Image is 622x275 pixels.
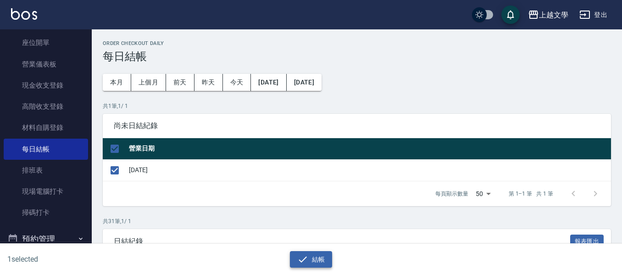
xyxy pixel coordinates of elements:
[4,181,88,202] a: 現場電腦打卡
[4,75,88,96] a: 現金收支登錄
[166,74,194,91] button: 前天
[7,253,154,265] h6: 1 selected
[103,50,611,63] h3: 每日結帳
[4,96,88,117] a: 高階收支登錄
[103,217,611,225] p: 共 31 筆, 1 / 1
[4,202,88,223] a: 掃碼打卡
[4,32,88,53] a: 座位開單
[576,6,611,23] button: 登出
[4,117,88,138] a: 材料自購登錄
[501,6,520,24] button: save
[131,74,166,91] button: 上個月
[4,227,88,251] button: 預約管理
[4,160,88,181] a: 排班表
[472,181,494,206] div: 50
[103,74,131,91] button: 本月
[570,235,604,249] button: 報表匯出
[287,74,322,91] button: [DATE]
[290,251,333,268] button: 結帳
[539,9,568,21] div: 上越文學
[223,74,251,91] button: 今天
[509,190,553,198] p: 第 1–1 筆 共 1 筆
[127,159,611,181] td: [DATE]
[103,102,611,110] p: 共 1 筆, 1 / 1
[251,74,286,91] button: [DATE]
[194,74,223,91] button: 昨天
[11,8,37,20] img: Logo
[524,6,572,24] button: 上越文學
[114,237,570,246] span: 日結紀錄
[570,236,604,245] a: 報表匯出
[4,139,88,160] a: 每日結帳
[103,40,611,46] h2: Order checkout daily
[114,121,600,130] span: 尚未日結紀錄
[127,138,611,160] th: 營業日期
[435,190,468,198] p: 每頁顯示數量
[4,54,88,75] a: 營業儀表板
